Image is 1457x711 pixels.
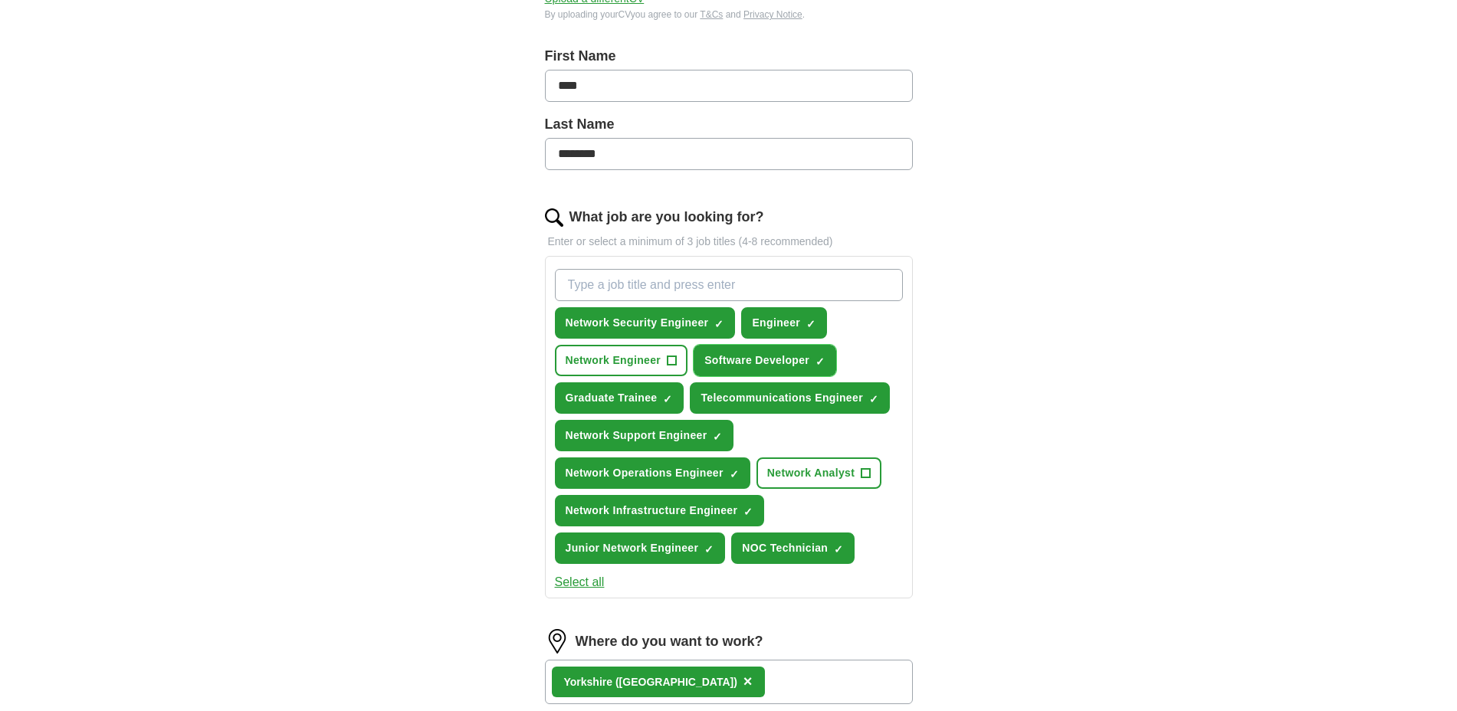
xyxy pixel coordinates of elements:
[545,8,913,21] div: By uploading your CV you agree to our and .
[545,234,913,250] p: Enter or select a minimum of 3 job titles (4-8 recommended)
[742,540,828,556] span: NOC Technician
[714,318,724,330] span: ✓
[555,457,750,489] button: Network Operations Engineer✓
[743,506,753,518] span: ✓
[806,318,815,330] span: ✓
[704,543,714,555] span: ✓
[743,9,802,20] a: Privacy Notice
[752,315,800,331] span: Engineer
[767,465,855,481] span: Network Analyst
[545,629,569,654] img: location.png
[566,540,699,556] span: Junior Network Engineer
[834,543,843,555] span: ✓
[615,676,737,688] span: ([GEOGRAPHIC_DATA])
[690,382,889,414] button: Telecommunications Engineer✓
[869,393,878,405] span: ✓
[564,676,613,688] strong: Yorkshire
[730,468,739,480] span: ✓
[555,345,688,376] button: Network Engineer
[663,393,672,405] span: ✓
[555,269,903,301] input: Type a job title and press enter
[566,503,738,519] span: Network Infrastructure Engineer
[700,9,723,20] a: T&Cs
[756,457,881,489] button: Network Analyst
[545,114,913,135] label: Last Name
[731,532,855,564] button: NOC Technician✓
[555,382,684,414] button: Graduate Trainee✓
[743,670,753,693] button: ×
[713,431,722,443] span: ✓
[701,390,862,406] span: Telecommunications Engineer
[566,428,707,444] span: Network Support Engineer
[555,307,736,339] button: Network Security Engineer✓
[741,307,827,339] button: Engineer✓
[815,355,825,368] span: ✓
[555,420,734,451] button: Network Support Engineer✓
[576,631,763,652] label: Where do you want to work?
[566,465,724,481] span: Network Operations Engineer
[704,352,809,369] span: Software Developer
[566,390,658,406] span: Graduate Trainee
[545,46,913,67] label: First Name
[566,315,709,331] span: Network Security Engineer
[555,532,726,564] button: Junior Network Engineer✓
[694,345,836,376] button: Software Developer✓
[545,208,563,227] img: search.png
[555,573,605,591] button: Select all
[743,673,753,690] span: ×
[566,352,661,369] span: Network Engineer
[555,495,765,526] button: Network Infrastructure Engineer✓
[569,207,764,228] label: What job are you looking for?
